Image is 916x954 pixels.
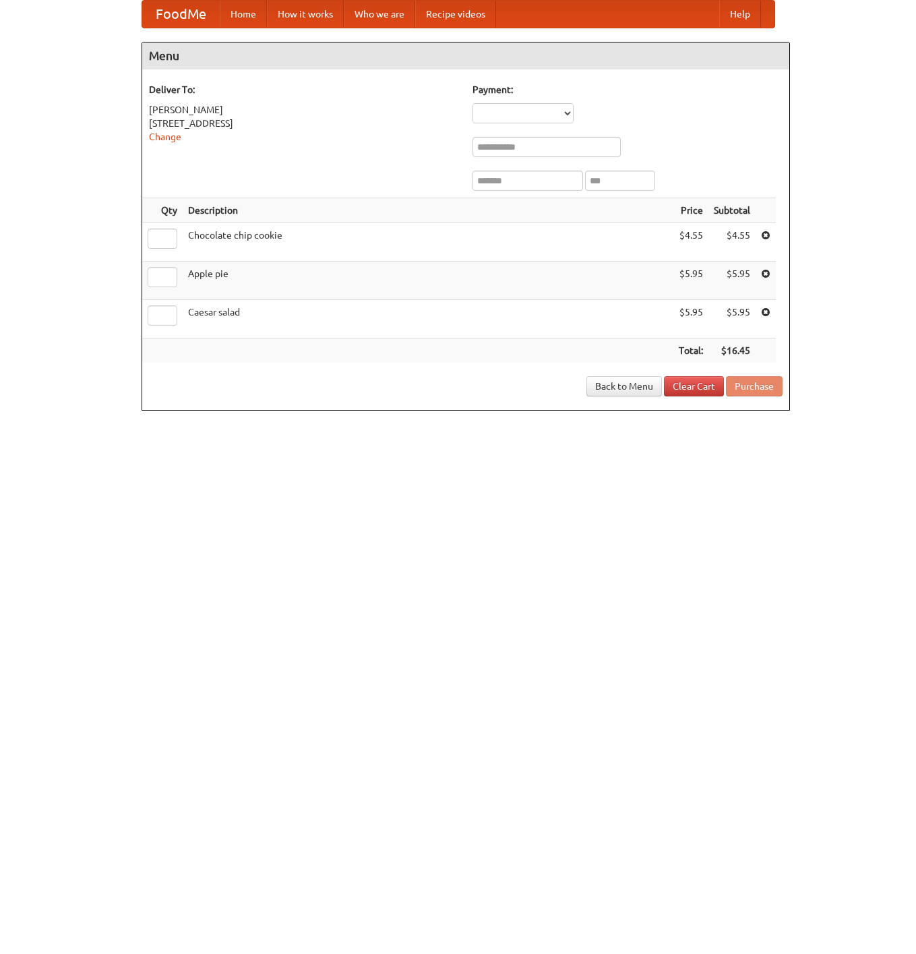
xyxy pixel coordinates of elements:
[220,1,267,28] a: Home
[673,300,708,338] td: $5.95
[673,223,708,262] td: $4.55
[149,131,181,142] a: Change
[142,42,789,69] h4: Menu
[183,198,673,223] th: Description
[267,1,344,28] a: How it works
[673,338,708,363] th: Total:
[708,300,756,338] td: $5.95
[708,338,756,363] th: $16.45
[673,198,708,223] th: Price
[708,198,756,223] th: Subtotal
[183,262,673,300] td: Apple pie
[149,83,459,96] h5: Deliver To:
[142,198,183,223] th: Qty
[664,376,724,396] a: Clear Cart
[344,1,415,28] a: Who we are
[708,262,756,300] td: $5.95
[149,117,459,130] div: [STREET_ADDRESS]
[719,1,761,28] a: Help
[142,1,220,28] a: FoodMe
[726,376,783,396] button: Purchase
[673,262,708,300] td: $5.95
[415,1,496,28] a: Recipe videos
[149,103,459,117] div: [PERSON_NAME]
[183,223,673,262] td: Chocolate chip cookie
[586,376,662,396] a: Back to Menu
[183,300,673,338] td: Caesar salad
[472,83,783,96] h5: Payment:
[708,223,756,262] td: $4.55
